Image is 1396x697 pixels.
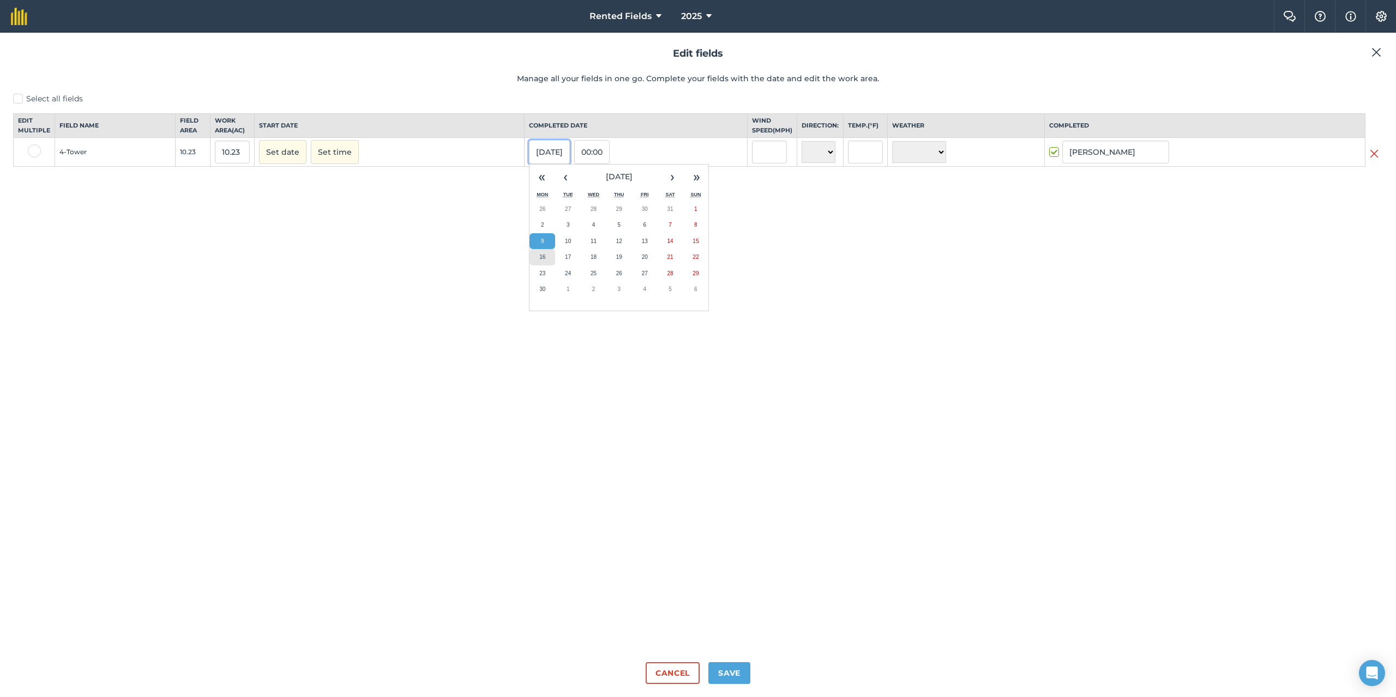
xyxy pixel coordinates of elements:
[658,217,683,233] button: June 7, 2025
[690,192,701,197] abbr: Sunday
[592,222,595,228] abbr: June 4, 2025
[529,217,555,233] button: June 2, 2025
[539,206,545,212] abbr: May 26, 2025
[259,140,306,164] button: Set date
[660,165,684,189] button: ›
[681,10,702,23] span: 2025
[553,165,577,189] button: ‹
[577,165,660,189] button: [DATE]
[665,192,675,197] abbr: Saturday
[632,233,658,250] button: June 13, 2025
[581,249,606,265] button: June 18, 2025
[683,249,708,265] button: June 22, 2025
[13,93,1383,105] label: Select all fields
[539,270,545,276] abbr: June 23, 2025
[555,265,581,282] button: June 24, 2025
[574,140,610,164] button: 00:00
[632,281,658,298] button: July 4, 2025
[646,662,700,684] button: Cancel
[658,201,683,217] button: May 31, 2025
[581,233,606,250] button: June 11, 2025
[529,201,555,217] button: May 26, 2025
[641,192,649,197] abbr: Friday
[55,138,176,167] td: 4-Tower
[748,114,797,138] th: Wind speed ( mph )
[616,270,622,276] abbr: June 26, 2025
[588,192,599,197] abbr: Wednesday
[254,114,525,138] th: Start date
[525,114,748,138] th: Completed date
[1371,46,1381,59] img: svg+xml;base64,PHN2ZyB4bWxucz0iaHR0cDovL3d3dy53My5vcmcvMjAwMC9zdmciIHdpZHRoPSIyMiIgaGVpZ2h0PSIzMC...
[614,192,624,197] abbr: Thursday
[555,217,581,233] button: June 3, 2025
[684,165,708,189] button: »
[683,281,708,298] button: July 6, 2025
[616,206,622,212] abbr: May 29, 2025
[694,222,697,228] abbr: June 8, 2025
[591,254,597,260] abbr: June 18, 2025
[606,217,632,233] button: June 5, 2025
[669,222,672,228] abbr: June 7, 2025
[606,265,632,282] button: June 26, 2025
[1314,11,1327,22] img: A question mark icon
[643,222,646,228] abbr: June 6, 2025
[667,254,673,260] abbr: June 21, 2025
[683,201,708,217] button: June 1, 2025
[658,265,683,282] button: June 28, 2025
[555,201,581,217] button: May 27, 2025
[618,222,621,228] abbr: June 5, 2025
[618,286,621,292] abbr: July 3, 2025
[658,281,683,298] button: July 5, 2025
[708,662,750,684] button: Save
[1370,147,1379,160] img: svg+xml;base64,PHN2ZyB4bWxucz0iaHR0cDovL3d3dy53My5vcmcvMjAwMC9zdmciIHdpZHRoPSIyMiIgaGVpZ2h0PSIzMC...
[11,8,27,25] img: fieldmargin Logo
[565,254,571,260] abbr: June 17, 2025
[175,114,210,138] th: Field Area
[844,114,888,138] th: Temp. ( ° F )
[797,114,844,138] th: Direction:
[581,217,606,233] button: June 4, 2025
[529,249,555,265] button: June 16, 2025
[642,270,648,276] abbr: June 27, 2025
[529,165,553,189] button: «
[539,286,545,292] abbr: June 30, 2025
[55,114,176,138] th: Field name
[529,281,555,298] button: June 30, 2025
[581,281,606,298] button: July 2, 2025
[694,286,697,292] abbr: July 6, 2025
[13,46,1383,62] h2: Edit fields
[888,114,1045,138] th: Weather
[537,192,548,197] abbr: Monday
[616,254,622,260] abbr: June 19, 2025
[667,270,673,276] abbr: June 28, 2025
[581,265,606,282] button: June 25, 2025
[1044,114,1365,138] th: Completed
[606,249,632,265] button: June 19, 2025
[567,222,570,228] abbr: June 3, 2025
[175,138,210,167] td: 10.23
[606,201,632,217] button: May 29, 2025
[1375,11,1388,22] img: A cog icon
[606,172,633,181] span: [DATE]
[642,254,648,260] abbr: June 20, 2025
[642,206,648,212] abbr: May 30, 2025
[683,265,708,282] button: June 29, 2025
[693,238,699,244] abbr: June 15, 2025
[555,233,581,250] button: June 10, 2025
[694,206,697,212] abbr: June 1, 2025
[565,238,571,244] abbr: June 10, 2025
[555,249,581,265] button: June 17, 2025
[683,217,708,233] button: June 8, 2025
[658,233,683,250] button: June 14, 2025
[606,233,632,250] button: June 12, 2025
[529,265,555,282] button: June 23, 2025
[541,222,544,228] abbr: June 2, 2025
[589,10,652,23] span: Rented Fields
[693,254,699,260] abbr: June 22, 2025
[563,192,573,197] abbr: Tuesday
[658,249,683,265] button: June 21, 2025
[565,270,571,276] abbr: June 24, 2025
[632,201,658,217] button: May 30, 2025
[616,238,622,244] abbr: June 12, 2025
[591,238,597,244] abbr: June 11, 2025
